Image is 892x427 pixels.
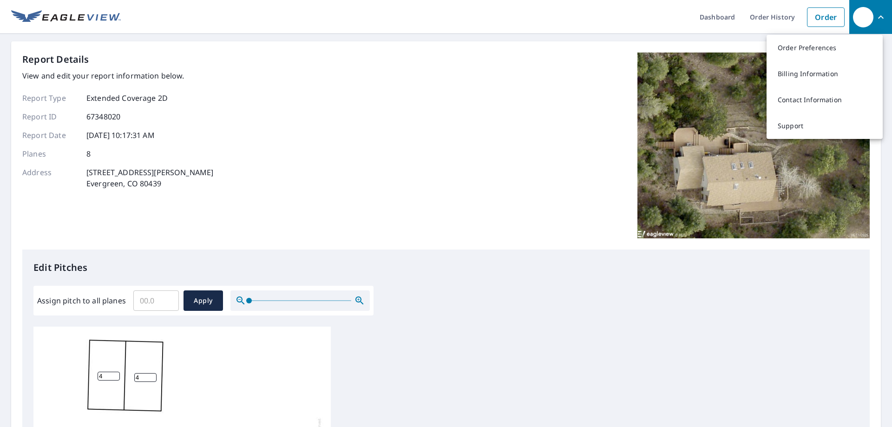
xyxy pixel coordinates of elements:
a: Order [807,7,845,27]
p: Report Type [22,92,78,104]
a: Contact Information [767,87,883,113]
p: [STREET_ADDRESS][PERSON_NAME] Evergreen, CO 80439 [86,167,213,189]
a: Order Preferences [767,35,883,61]
a: Billing Information [767,61,883,87]
p: Report Details [22,53,89,66]
p: Extended Coverage 2D [86,92,168,104]
img: EV Logo [11,10,121,24]
p: 8 [86,148,91,159]
p: Edit Pitches [33,261,859,275]
p: View and edit your report information below. [22,70,213,81]
p: Report Date [22,130,78,141]
label: Assign pitch to all planes [37,295,126,306]
p: Address [22,167,78,189]
img: Top image [637,53,870,238]
p: Planes [22,148,78,159]
p: 67348020 [86,111,120,122]
input: 00.0 [133,288,179,314]
button: Apply [184,290,223,311]
p: [DATE] 10:17:31 AM [86,130,155,141]
a: Support [767,113,883,139]
p: Report ID [22,111,78,122]
span: Apply [191,295,216,307]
